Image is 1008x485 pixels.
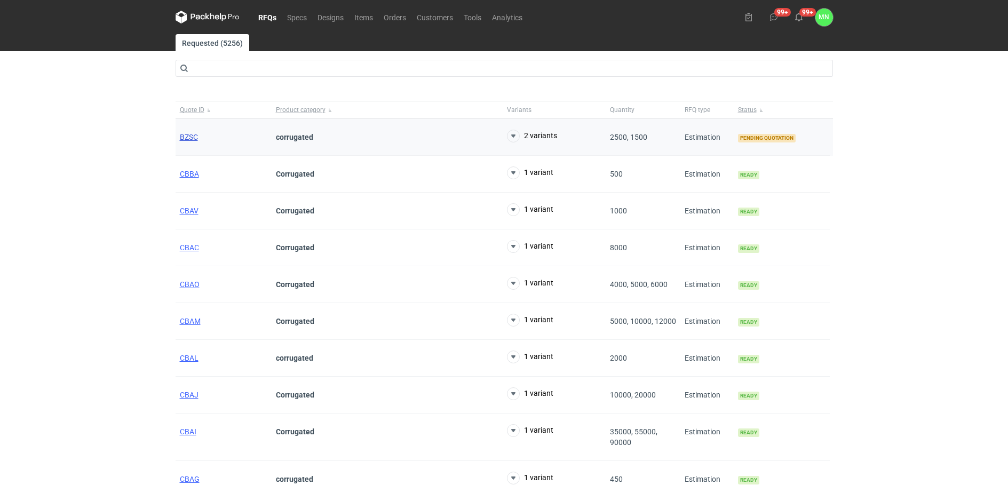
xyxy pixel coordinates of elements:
[680,340,734,377] div: Estimation
[507,240,553,253] button: 1 variant
[180,280,200,289] a: CBAO
[507,472,553,484] button: 1 variant
[680,119,734,156] div: Estimation
[680,303,734,340] div: Estimation
[507,203,553,216] button: 1 variant
[738,281,759,290] span: Ready
[282,11,312,23] a: Specs
[738,208,759,216] span: Ready
[610,206,627,215] span: 1000
[738,476,759,484] span: Ready
[507,277,553,290] button: 1 variant
[610,243,627,252] span: 8000
[180,243,199,252] a: CBAC
[507,106,531,114] span: Variants
[276,391,314,399] strong: Corrugated
[765,9,782,26] button: 99+
[680,266,734,303] div: Estimation
[610,427,657,447] span: 35000, 55000, 90000
[180,354,199,362] a: CBAL
[487,11,528,23] a: Analytics
[176,34,249,51] a: Requested (5256)
[458,11,487,23] a: Tools
[180,391,199,399] a: CBAJ
[610,106,634,114] span: Quantity
[610,280,668,289] span: 4000, 5000, 6000
[276,243,314,252] strong: Corrugated
[610,391,656,399] span: 10000, 20000
[738,171,759,179] span: Ready
[610,354,627,362] span: 2000
[738,106,757,114] span: Status
[738,318,759,327] span: Ready
[790,9,807,26] button: 99+
[610,475,623,483] span: 450
[680,414,734,461] div: Estimation
[738,244,759,253] span: Ready
[680,377,734,414] div: Estimation
[276,475,313,483] strong: corrugated
[176,11,240,23] svg: Packhelp Pro
[253,11,282,23] a: RFQs
[507,387,553,400] button: 1 variant
[738,392,759,400] span: Ready
[180,427,196,436] a: CBAI
[507,424,553,437] button: 1 variant
[272,101,503,118] button: Product category
[738,134,796,142] span: Pending quotation
[507,130,557,142] button: 2 variants
[180,475,200,483] a: CBAG
[312,11,349,23] a: Designs
[276,317,314,325] strong: Corrugated
[180,170,199,178] a: CBBA
[680,156,734,193] div: Estimation
[738,428,759,437] span: Ready
[276,427,314,436] strong: Corrugated
[815,9,833,26] button: MN
[815,9,833,26] div: Małgorzata Nowotna
[276,106,326,114] span: Product category
[734,101,830,118] button: Status
[276,354,313,362] strong: corrugated
[411,11,458,23] a: Customers
[610,317,676,325] span: 5000, 10000, 12000
[610,170,623,178] span: 500
[738,355,759,363] span: Ready
[685,106,710,114] span: RFQ type
[276,280,314,289] strong: Corrugated
[610,133,647,141] span: 2500, 1500
[680,229,734,266] div: Estimation
[176,101,272,118] button: Quote ID
[507,166,553,179] button: 1 variant
[276,133,313,141] strong: corrugated
[378,11,411,23] a: Orders
[276,206,314,215] strong: Corrugated
[180,206,199,215] a: CBAV
[680,193,734,229] div: Estimation
[276,170,314,178] strong: Corrugated
[180,317,201,325] a: CBAM
[507,314,553,327] button: 1 variant
[180,133,198,141] a: BZSC
[180,106,204,114] span: Quote ID
[349,11,378,23] a: Items
[507,351,553,363] button: 1 variant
